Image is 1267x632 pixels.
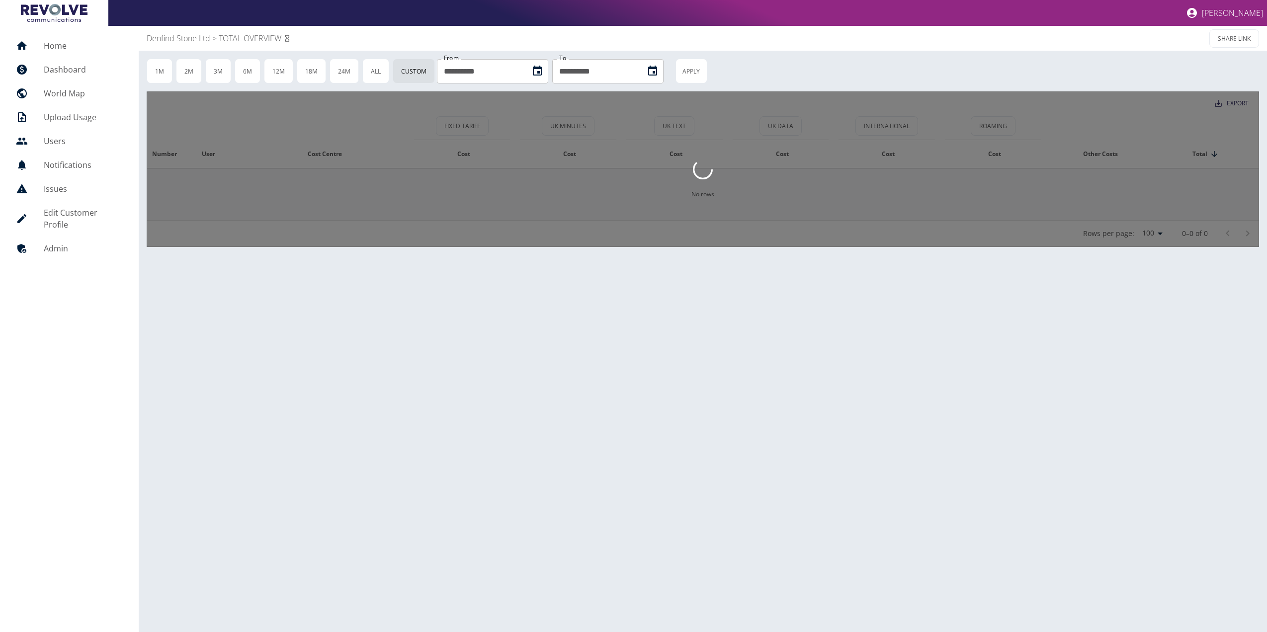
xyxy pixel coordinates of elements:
h5: Admin [44,242,123,254]
p: [PERSON_NAME] [1202,7,1263,18]
button: 3M [205,59,231,83]
h5: Users [44,135,123,147]
button: 6M [235,59,260,83]
button: 1M [147,59,172,83]
img: Logo [21,4,87,22]
a: Users [8,129,131,153]
a: Edit Customer Profile [8,201,131,237]
a: Dashboard [8,58,131,81]
h5: Dashboard [44,64,123,76]
a: World Map [8,81,131,105]
h5: Notifications [44,159,123,171]
label: From [444,55,459,61]
button: All [362,59,389,83]
a: Issues [8,177,131,201]
button: SHARE LINK [1209,29,1259,48]
button: 2M [176,59,202,83]
button: 24M [330,59,359,83]
a: Denfind Stone Ltd [147,32,210,44]
h5: World Map [44,87,123,99]
a: Home [8,34,131,58]
button: Choose date, selected date is 20 Jul 2025 [643,61,663,81]
button: 12M [264,59,293,83]
h5: Home [44,40,123,52]
a: Admin [8,237,131,260]
h5: Edit Customer Profile [44,207,123,231]
button: Custom [393,59,435,83]
button: 18M [297,59,326,83]
h5: Issues [44,183,123,195]
a: Upload Usage [8,105,131,129]
button: Choose date, selected date is 21 Jun 2025 [527,61,547,81]
label: To [559,55,566,61]
a: Notifications [8,153,131,177]
p: > [212,32,217,44]
h5: Upload Usage [44,111,123,123]
a: TOTAL OVERVIEW [219,32,281,44]
button: Apply [676,59,707,83]
button: [PERSON_NAME] [1182,3,1267,23]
